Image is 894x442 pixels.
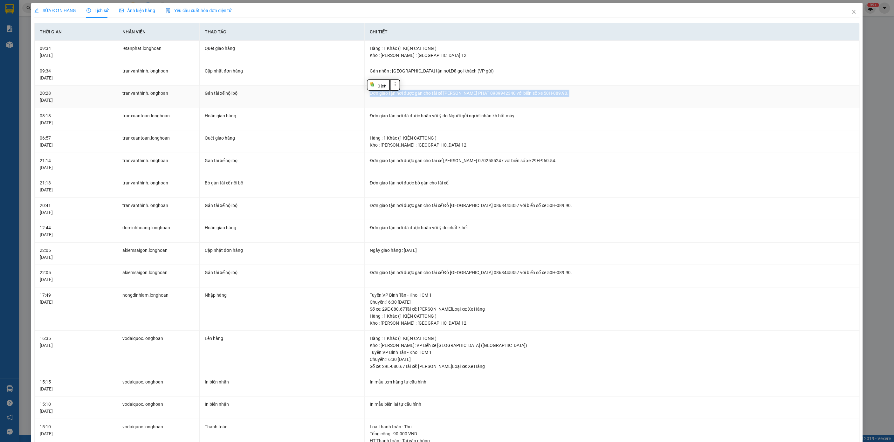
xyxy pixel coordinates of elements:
div: 20:28 [DATE] [40,90,112,104]
img: icon [166,8,171,13]
div: Tuyến : VP Bình Tân - Kho HCM 1 Chuyến: 16:30 [DATE] Số xe: 29E-080.67 Tài xế: [PERSON_NAME] Loại... [370,349,854,370]
th: Thời gian [35,23,117,41]
div: Gán tài xế nội bộ [205,269,359,276]
div: 12:44 [DATE] [40,224,112,238]
td: vodaiquoc.longhoan [117,374,200,397]
div: Nhập hàng [205,292,359,299]
div: Lên hàng [205,335,359,342]
div: 22:05 [DATE] [40,247,112,261]
td: letanphat.longhoan [117,41,200,63]
div: Gán nhãn : [GEOGRAPHIC_DATA] tận nơi,Đã gọi khách (VP gửi) [370,67,854,74]
div: Loại thanh toán : Thu [370,423,854,430]
th: Thao tác [200,23,365,41]
div: Hoãn giao hàng [205,112,359,119]
td: akiemsaigon.longhoan [117,243,200,265]
div: 15:10 [DATE] [40,423,112,437]
div: In biên nhận [205,378,359,385]
div: In mẫu biên lai tự cấu hình [370,401,854,408]
td: tranvanthinh.longhoan [117,86,200,108]
div: Đơn giao tận nơi được gán cho tài xế Đỗ [GEOGRAPHIC_DATA] 0868445357 với biển số xe 50H-089.90. [370,202,854,209]
div: Hàng : 1 Khác (1 KIỆN CATTONG ) [370,335,854,342]
div: Đơn giao tận nơi được gán cho tài xế [PERSON_NAME] PHÁT 0989942340 với biển số xe 50H-089.90. [370,90,854,97]
div: 06:57 [DATE] [40,135,112,148]
span: Lịch sử [86,8,109,13]
div: 09:34 [DATE] [40,67,112,81]
span: Ảnh kiện hàng [119,8,155,13]
th: Chi tiết [365,23,860,41]
div: Đơn giao tận nơi đã được hoãn với lý do chất k hết [370,224,854,231]
div: Ngày giao hàng : [DATE] [370,247,854,254]
div: In biên nhận [205,401,359,408]
div: Đơn giao tận nơi được gán cho tài xế [PERSON_NAME] 0702555247 với biển số xe 29H-960.54. [370,157,854,164]
div: Đơn giao tận nơi được gán cho tài xế Đỗ [GEOGRAPHIC_DATA] 0868445357 với biển số xe 50H-089.90. [370,269,854,276]
td: vodaiquoc.longhoan [117,331,200,374]
span: SỬA ĐƠN HÀNG [34,8,76,13]
div: Bỏ gán tài xế nội bộ [205,179,359,186]
div: Đơn giao tận nơi được bỏ gán cho tài xế. [370,179,854,186]
div: Tuyến : VP Bình Tân - Kho HCM 1 Chuyến: 16:30 [DATE] Số xe: 29E-080.67 Tài xế: [PERSON_NAME] Loại... [370,292,854,313]
div: Hàng : 1 Khác (1 KIỆN CATTONG ) [370,45,854,52]
div: 15:10 [DATE] [40,401,112,415]
div: 21:13 [DATE] [40,179,112,193]
td: nongdinhlam.longhoan [117,287,200,331]
td: dominhhoang.longhoan [117,220,200,243]
div: 22:05 [DATE] [40,269,112,283]
div: Cập nhật đơn hàng [205,247,359,254]
span: edit [34,8,39,13]
span: picture [119,8,124,13]
div: 21:14 [DATE] [40,157,112,171]
td: tranvanthinh.longhoan [117,153,200,176]
span: Yêu cầu xuất hóa đơn điện tử [166,8,232,13]
div: Cập nhật đơn hàng [205,67,359,74]
div: Kho : [PERSON_NAME] : [GEOGRAPHIC_DATA] 12 [370,52,854,59]
div: Gán tài xế nội bộ [205,157,359,164]
td: akiemsaigon.longhoan [117,265,200,287]
div: 09:34 [DATE] [40,45,112,59]
div: Thanh toán [205,423,359,430]
div: Gán tài xế nội bộ [205,202,359,209]
td: tranvanthinh.longhoan [117,198,200,220]
span: close [851,9,856,14]
div: Hoãn giao hàng [205,224,359,231]
div: Tổng cộng : 90.000 VND [370,430,854,437]
div: 08:18 [DATE] [40,112,112,126]
td: tranxuantoan.longhoan [117,130,200,153]
td: tranvanthinh.longhoan [117,63,200,86]
td: vodaiquoc.longhoan [117,397,200,419]
div: Hàng : 1 Khác (1 KIỆN CATTONG ) [370,313,854,320]
div: In mẫu tem hàng tự cấu hình [370,378,854,385]
td: tranxuantoan.longhoan [117,108,200,131]
span: clock-circle [86,8,91,13]
div: 15:15 [DATE] [40,378,112,392]
div: Gán tài xế nội bộ [205,90,359,97]
div: Hàng : 1 Khác (1 KIỆN CATTONG ) [370,135,854,142]
div: Kho : [PERSON_NAME] : [GEOGRAPHIC_DATA] 12 [370,320,854,327]
div: Quét giao hàng [205,135,359,142]
div: Kho : [PERSON_NAME] : [GEOGRAPHIC_DATA] 12 [370,142,854,148]
td: tranvanthinh.longhoan [117,175,200,198]
div: Quét giao hàng [205,45,359,52]
button: Close [845,3,863,21]
div: 20:41 [DATE] [40,202,112,216]
div: Kho : [PERSON_NAME]: VP Bến xe [GEOGRAPHIC_DATA] ([GEOGRAPHIC_DATA]) [370,342,854,349]
th: Nhân viên [117,23,200,41]
div: 17:49 [DATE] [40,292,112,306]
div: Đơn giao tận nơi đã được hoãn với lý do Người gửi người nhận kh bắt máy [370,112,854,119]
div: 16:35 [DATE] [40,335,112,349]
